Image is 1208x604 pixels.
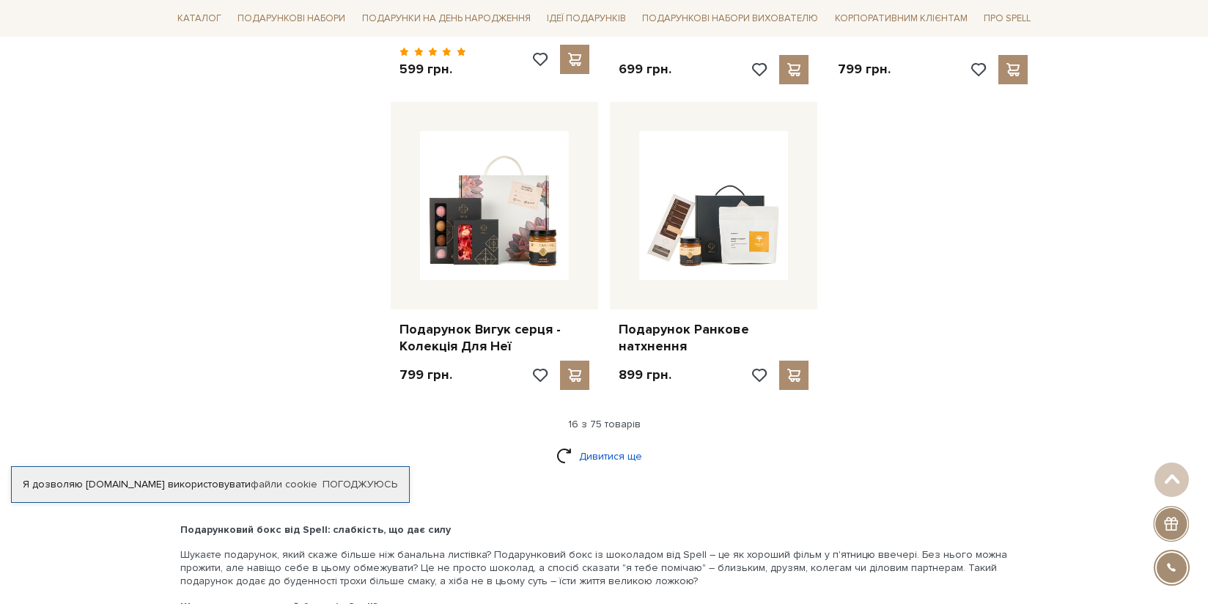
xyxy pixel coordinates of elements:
[838,61,891,78] p: 799 грн.
[180,548,1028,589] p: Шукаєте подарунок, який скаже більше ніж банальна листівка? Подарунковий бокс із шоколадом від Sp...
[356,7,537,30] a: Подарунки на День народження
[619,367,671,383] p: 899 грн.
[180,523,451,536] b: Подарунковий бокс від Spell: слабкість, що дає силу
[399,321,589,356] a: Подарунок Вигук серця - Колекція Для Неї
[251,478,317,490] a: файли cookie
[556,443,652,469] a: Дивитися ще
[172,7,227,30] a: Каталог
[541,7,632,30] a: Ідеї подарунків
[399,367,452,383] p: 799 грн.
[399,61,466,78] p: 599 грн.
[12,478,409,491] div: Я дозволяю [DOMAIN_NAME] використовувати
[636,6,824,31] a: Подарункові набори вихователю
[323,478,397,491] a: Погоджуюсь
[232,7,351,30] a: Подарункові набори
[619,61,671,78] p: 699 грн.
[619,321,809,356] a: Подарунок Ранкове натхнення
[978,7,1036,30] a: Про Spell
[829,6,973,31] a: Корпоративним клієнтам
[166,418,1042,431] div: 16 з 75 товарів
